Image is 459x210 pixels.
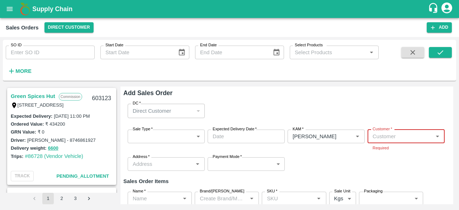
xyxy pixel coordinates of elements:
input: Address [130,159,191,169]
label: Driver: [11,137,26,143]
input: Choose date [208,130,280,143]
button: Open [247,194,256,203]
label: [DATE] 11:00 PM [54,113,90,119]
input: SKU [264,194,312,203]
a: INIYA FRUITS AND VEGETABLES [11,191,70,201]
label: Sale Unit [334,188,350,194]
label: GRN Value: [11,129,36,135]
label: Ordered Value: [11,121,44,127]
label: [STREET_ADDRESS] [18,102,64,108]
label: End Date [200,42,217,48]
div: customer-support [428,3,440,15]
p: Commission [59,93,82,101]
button: Add [427,22,452,33]
label: Payment Mode [213,154,242,160]
button: Open [367,48,376,57]
label: Name [133,188,146,194]
label: Start Date [105,42,123,48]
label: Sale Type [133,126,153,132]
input: End Date [195,46,267,59]
button: Choose date [175,46,189,59]
label: DC [133,101,141,106]
b: Supply Chain [32,5,72,13]
img: logo [18,2,32,16]
span: Pending_Allotment [56,173,109,179]
p: Kgs [334,195,344,202]
button: page 1 [42,193,54,204]
a: Green Spices Hut [11,92,55,101]
label: Select Products [295,42,323,48]
button: Open [433,132,442,141]
div: 603114 [97,190,125,207]
div: Sales Orders [6,23,39,32]
label: Customer [373,126,392,132]
a: #86728 (Vendor Vehicle) [25,153,83,159]
button: Go to page 3 [70,193,81,204]
label: Expected Delivery : [11,113,52,119]
button: open drawer [1,1,18,17]
label: Expected Delivery Date [213,126,257,132]
a: Supply Chain [32,4,428,14]
button: Open [180,194,189,203]
button: Open [353,132,362,141]
label: Brand/[PERSON_NAME] [200,188,244,194]
input: Select Products [292,48,365,57]
button: Go to next page [83,193,95,204]
input: Create Brand/Marka [197,194,245,203]
strong: Sales Order Items [123,178,169,184]
input: Enter SO ID [6,46,95,59]
input: KAM [290,132,341,141]
button: Choose date [270,46,283,59]
button: Open [314,194,323,203]
button: Select DC [44,22,94,33]
input: Start Date [100,46,172,59]
input: Name [130,194,178,203]
p: Direct Customer [133,107,171,115]
input: Customer [370,132,431,141]
button: Open [193,159,202,169]
nav: pagination navigation [28,193,96,204]
h6: Add Sales Order [123,88,450,98]
button: More [6,65,33,77]
label: ₹ 0 [38,129,44,135]
label: Packaging [364,188,383,194]
label: ₹ 434200 [45,121,65,127]
div: 603123 [88,90,115,107]
label: SO ID [11,42,22,48]
strong: More [15,68,32,74]
div: account of current user [440,1,453,17]
button: Go to page 2 [56,193,67,204]
p: Required [373,145,440,151]
label: SKU [267,188,277,194]
label: Address [133,154,150,160]
label: KAM [293,126,304,132]
label: [PERSON_NAME] - 8746861927 [27,137,96,143]
label: Delivery weight: [11,145,47,151]
label: Trips: [11,154,23,159]
button: 6600 [48,144,58,153]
